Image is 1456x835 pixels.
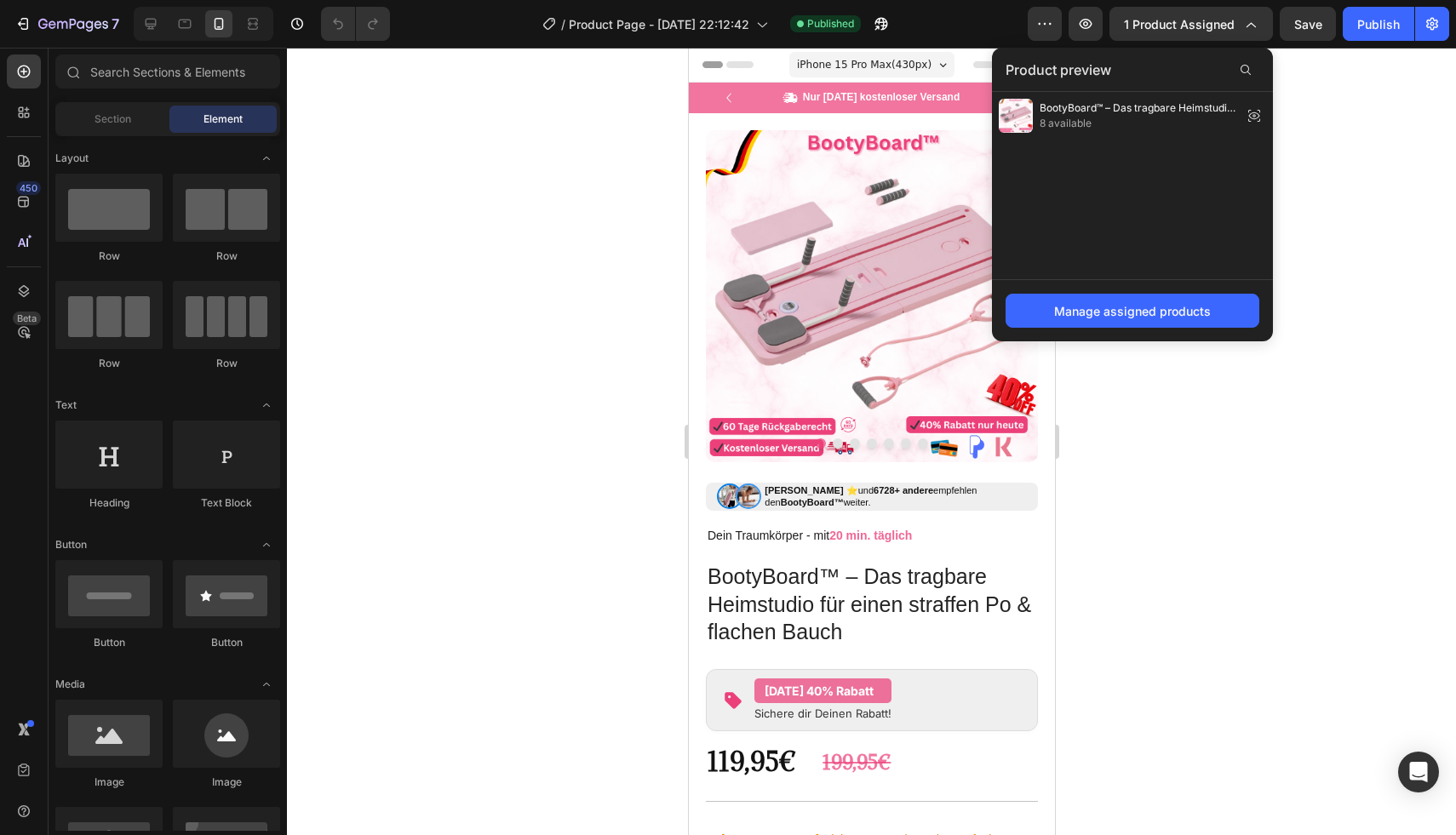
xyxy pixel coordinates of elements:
[55,495,163,511] div: Heading
[1280,7,1336,41] button: Save
[55,356,163,371] div: Row
[95,112,131,127] span: Section
[253,531,280,558] span: Toggle open
[7,7,127,41] button: 7
[561,15,565,33] span: /
[13,312,41,325] div: Beta
[1357,15,1400,33] div: Publish
[17,783,349,801] p: [PERSON_NAME]-Aktion! Nur noch wenige verfügbar
[173,775,280,790] div: Image
[1054,302,1211,320] div: Manage assigned products
[55,775,163,790] div: Image
[16,181,41,195] div: 450
[55,249,163,264] div: Row
[55,151,89,166] span: Layout
[173,635,280,650] div: Button
[1040,116,1235,131] span: 8 available
[569,15,749,33] span: Product Page - [DATE] 22:12:42
[1006,60,1111,80] span: Product preview
[203,112,243,127] span: Element
[1124,15,1235,33] span: 1 product assigned
[1398,752,1439,792] div: Open Intercom Messenger
[321,7,390,41] div: Undo/Redo
[55,635,163,650] div: Button
[173,495,280,511] div: Text Block
[55,54,280,89] input: Search Sections & Elements
[1006,294,1259,328] button: Manage assigned products
[55,397,77,413] span: Text
[1294,17,1322,31] span: Save
[689,48,1055,835] iframe: Design area
[173,249,280,264] div: Row
[1040,100,1235,116] span: BootyBoard™ – Das tragbare Heimstudio für einen straffen Po & flachen Bauch
[999,99,1033,133] img: preview-img
[253,671,280,698] span: Toggle open
[55,677,85,692] span: Media
[112,14,119,34] p: 7
[807,16,854,31] span: Published
[1109,7,1273,41] button: 1 product assigned
[253,392,280,419] span: Toggle open
[1343,7,1414,41] button: Publish
[253,145,280,172] span: Toggle open
[173,356,280,371] div: Row
[55,537,87,552] span: Button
